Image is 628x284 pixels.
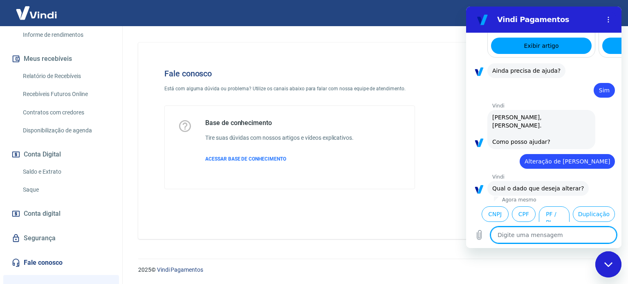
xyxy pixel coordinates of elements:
[10,205,112,223] a: Conta digital
[10,254,112,272] a: Fale conosco
[26,60,94,68] span: Ainda precisa de ajuda?
[20,181,112,198] a: Saque
[466,7,621,248] iframe: Janela de mensagens
[10,50,112,68] button: Meus recebíveis
[20,163,112,180] a: Saldo e Extrato
[5,220,21,237] button: Carregar arquivo
[26,178,118,186] span: Qual o dado que deseja alterar?
[26,96,155,103] p: Vindi
[46,200,70,215] button: CPF
[20,27,112,43] a: Informe de rendimentos
[36,190,70,197] p: Agora mesmo
[24,208,61,219] span: Conta digital
[595,251,621,277] iframe: Botão para abrir a janela de mensagens, conversa em andamento
[205,155,354,163] a: ACESSAR BASE DE CONHECIMENTO
[164,69,415,78] h4: Fale conosco
[10,0,63,25] img: Vindi
[205,134,354,142] h6: Tire suas dúvidas com nossos artigos e vídeos explicativos.
[136,31,237,47] a: Exibir artigo: 'Detalhamento de Taxas/Tarifas no Relatório de Recebíveis'
[450,56,574,165] img: Fale conosco
[58,151,144,159] span: Alteração de [PERSON_NAME]
[205,156,286,162] span: ACESSAR BASE DE CONHECIMENTO
[20,86,112,103] a: Recebíveis Futuros Online
[138,266,608,274] p: 2025 ©
[10,145,112,163] button: Conta Digital
[73,200,103,224] button: PF / PJ
[26,167,155,174] p: Vindi
[20,68,112,85] a: Relatório de Recebíveis
[26,107,124,139] span: [PERSON_NAME], [PERSON_NAME]. Como posso ajudar?
[10,229,112,247] a: Segurança
[205,119,354,127] h5: Base de conhecimento
[107,200,149,215] button: Duplicação
[20,104,112,121] a: Contratos com credores
[589,6,618,21] button: Sair
[20,122,112,139] a: Disponibilização de agenda
[132,80,144,88] span: Sim
[157,266,203,273] a: Vindi Pagamentos
[164,85,415,92] p: Está com alguma dúvida ou problema? Utilize os canais abaixo para falar com nossa equipe de atend...
[16,200,43,215] button: CNPJ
